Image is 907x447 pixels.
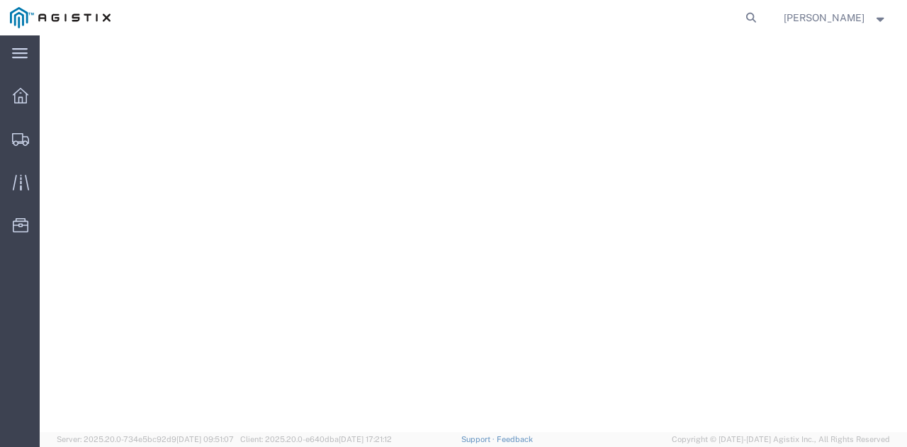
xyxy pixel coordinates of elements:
[783,9,888,26] button: [PERSON_NAME]
[339,435,392,443] span: [DATE] 17:21:12
[240,435,392,443] span: Client: 2025.20.0-e640dba
[461,435,497,443] a: Support
[672,434,890,446] span: Copyright © [DATE]-[DATE] Agistix Inc., All Rights Reserved
[497,435,533,443] a: Feedback
[784,10,864,26] span: Douglas Harris
[10,7,111,28] img: logo
[176,435,234,443] span: [DATE] 09:51:07
[40,35,907,432] iframe: FS Legacy Container
[57,435,234,443] span: Server: 2025.20.0-734e5bc92d9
